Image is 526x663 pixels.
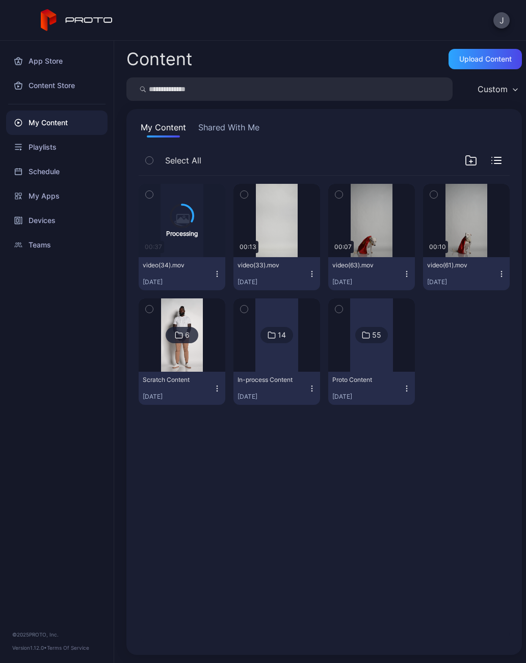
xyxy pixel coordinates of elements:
span: Select All [165,154,201,167]
div: video(33).mov [238,261,294,269]
div: Content [126,50,192,68]
div: [DATE] [332,278,403,286]
a: My Content [6,110,108,135]
div: video(61).mov [427,261,483,269]
button: Custom [472,77,522,101]
div: 6 [185,330,190,340]
div: video(34).mov [143,261,199,269]
button: Upload Content [449,49,522,69]
a: Playlists [6,135,108,159]
a: Devices [6,208,108,233]
button: video(63).mov[DATE] [328,257,415,290]
div: [DATE] [143,278,213,286]
div: Processing [166,228,198,238]
div: Scratch Content [143,376,199,384]
button: Shared With Me [196,121,261,137]
a: Terms Of Service [47,645,89,651]
button: Proto Content[DATE] [328,372,415,405]
a: Teams [6,233,108,257]
div: [DATE] [332,393,403,401]
div: In-process Content [238,376,294,384]
button: Scratch Content[DATE] [139,372,225,405]
div: Custom [478,84,508,94]
div: 14 [278,330,286,340]
div: [DATE] [427,278,497,286]
span: Version 1.12.0 • [12,645,47,651]
a: My Apps [6,184,108,208]
button: video(34).mov[DATE] [139,257,225,290]
div: Proto Content [332,376,388,384]
button: video(33).mov[DATE] [233,257,320,290]
a: App Store [6,49,108,73]
button: J [493,12,510,29]
button: In-process Content[DATE] [233,372,320,405]
button: My Content [139,121,188,137]
div: Upload Content [459,55,512,63]
a: Schedule [6,159,108,184]
div: [DATE] [238,278,308,286]
a: Content Store [6,73,108,98]
div: [DATE] [143,393,213,401]
button: video(61).mov[DATE] [423,257,510,290]
div: © 2025 PROTO, Inc. [12,630,101,639]
div: 55 [372,330,381,340]
div: video(63).mov [332,261,388,269]
div: [DATE] [238,393,308,401]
